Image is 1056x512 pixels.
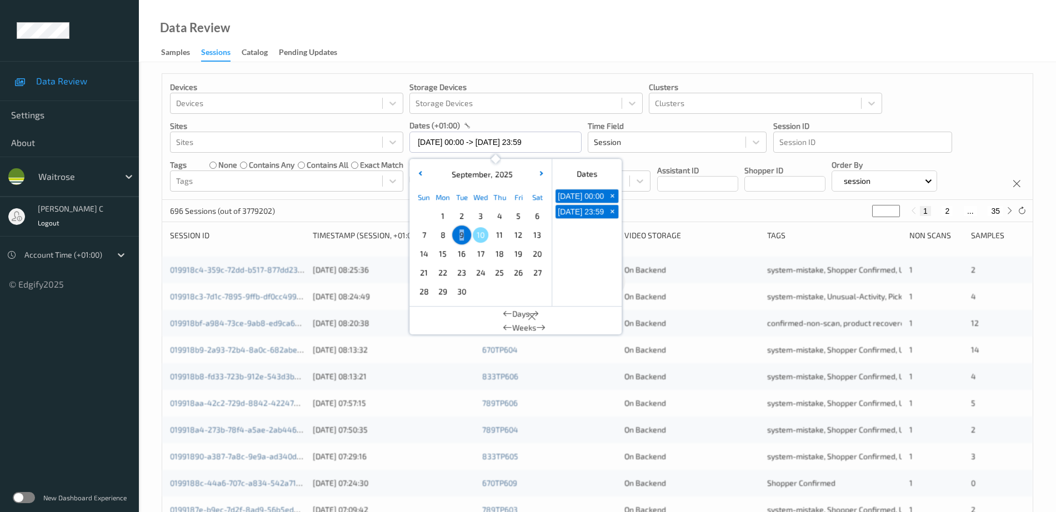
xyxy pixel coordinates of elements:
[279,47,337,61] div: Pending Updates
[242,45,279,61] a: Catalog
[242,47,268,61] div: Catalog
[971,265,975,274] span: 2
[170,82,403,93] p: Devices
[971,451,975,461] span: 3
[160,22,230,33] div: Data Review
[767,292,949,301] span: system-mistake, Unusual-Activity, Picklist item alert
[832,159,937,170] p: Order By
[511,208,526,224] span: 5
[492,208,507,224] span: 4
[473,246,488,262] span: 17
[449,169,491,179] span: September
[482,451,518,461] a: 833TP605
[414,244,433,263] div: Choose Sunday September 14 of 2025
[511,265,526,280] span: 26
[170,205,275,217] p: 696 Sessions (out of 3779202)
[473,208,488,224] span: 3
[482,372,518,381] a: 833TP606
[170,230,305,241] div: Session ID
[433,282,452,301] div: Choose Monday September 29 of 2025
[414,282,433,301] div: Choose Sunday September 28 of 2025
[909,292,913,301] span: 1
[416,246,432,262] span: 14
[909,318,913,328] span: 1
[201,47,231,62] div: Sessions
[170,159,187,170] p: Tags
[606,205,618,218] button: +
[529,227,545,243] span: 13
[161,45,201,61] a: Samples
[509,207,528,225] div: Choose Friday September 05 of 2025
[909,230,963,241] div: Non Scans
[920,206,931,216] button: 1
[170,265,320,274] a: 019918c4-359c-72dd-b517-877dd2352306
[490,244,509,263] div: Choose Thursday September 18 of 2025
[744,165,825,176] p: Shopper ID
[414,188,433,207] div: Sun
[606,189,618,203] button: +
[767,372,1020,381] span: system-mistake, Shopper Confirmed, Unusual-Activity, Picklist item alert
[624,344,759,355] div: On Backend
[416,227,432,243] span: 7
[249,159,294,170] label: contains any
[492,169,513,179] span: 2025
[909,372,913,381] span: 1
[624,371,759,382] div: On Backend
[528,244,547,263] div: Choose Saturday September 20 of 2025
[528,188,547,207] div: Sat
[471,244,490,263] div: Choose Wednesday September 17 of 2025
[313,398,474,409] div: [DATE] 07:57:15
[449,169,513,180] div: ,
[452,263,471,282] div: Choose Tuesday September 23 of 2025
[170,345,322,354] a: 019918b9-2a93-72b4-8a0c-682abe937561
[313,264,474,275] div: [DATE] 08:25:36
[624,230,759,241] div: Video Storage
[313,230,474,241] div: Timestamp (Session, +01:00)
[454,208,469,224] span: 2
[313,451,474,462] div: [DATE] 07:29:16
[435,227,451,243] span: 8
[942,206,953,216] button: 2
[490,225,509,244] div: Choose Thursday September 11 of 2025
[767,478,835,488] span: Shopper Confirmed
[435,265,451,280] span: 22
[313,424,474,435] div: [DATE] 07:50:35
[473,265,488,280] span: 24
[170,478,321,488] a: 0199188c-44a6-707c-a834-542a71f925de
[909,345,913,354] span: 1
[490,282,509,301] div: Choose Thursday October 02 of 2025
[490,188,509,207] div: Thu
[452,282,471,301] div: Choose Tuesday September 30 of 2025
[452,244,471,263] div: Choose Tuesday September 16 of 2025
[624,318,759,329] div: On Backend
[490,207,509,225] div: Choose Thursday September 04 of 2025
[433,263,452,282] div: Choose Monday September 22 of 2025
[218,159,237,170] label: none
[471,188,490,207] div: Wed
[624,398,759,409] div: On Backend
[414,263,433,282] div: Choose Sunday September 21 of 2025
[170,451,321,461] a: 01991890-a387-7a8c-9e9a-ad340df3d1ee
[607,190,618,202] span: +
[471,263,490,282] div: Choose Wednesday September 24 of 2025
[409,120,460,131] p: dates (+01:00)
[909,398,913,408] span: 1
[161,47,190,61] div: Samples
[433,188,452,207] div: Mon
[360,159,403,170] label: exact match
[773,121,952,132] p: Session ID
[414,225,433,244] div: Choose Sunday September 07 of 2025
[767,265,1020,274] span: system-mistake, Shopper Confirmed, Unusual-Activity, Picklist item alert
[767,425,1020,434] span: system-mistake, Shopper Confirmed, Unusual-Activity, Picklist item alert
[971,425,975,434] span: 2
[509,225,528,244] div: Choose Friday September 12 of 2025
[767,318,1050,328] span: confirmed-non-scan, product recovered, recovered product, Shopper Confirmed
[435,208,451,224] span: 1
[170,425,324,434] a: 019918a4-273b-78f4-a5ae-2ab446c8aa4b
[767,230,902,241] div: Tags
[971,345,979,354] span: 14
[471,207,490,225] div: Choose Wednesday September 03 of 2025
[607,206,618,218] span: +
[555,189,606,203] button: [DATE] 00:00
[971,478,975,488] span: 0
